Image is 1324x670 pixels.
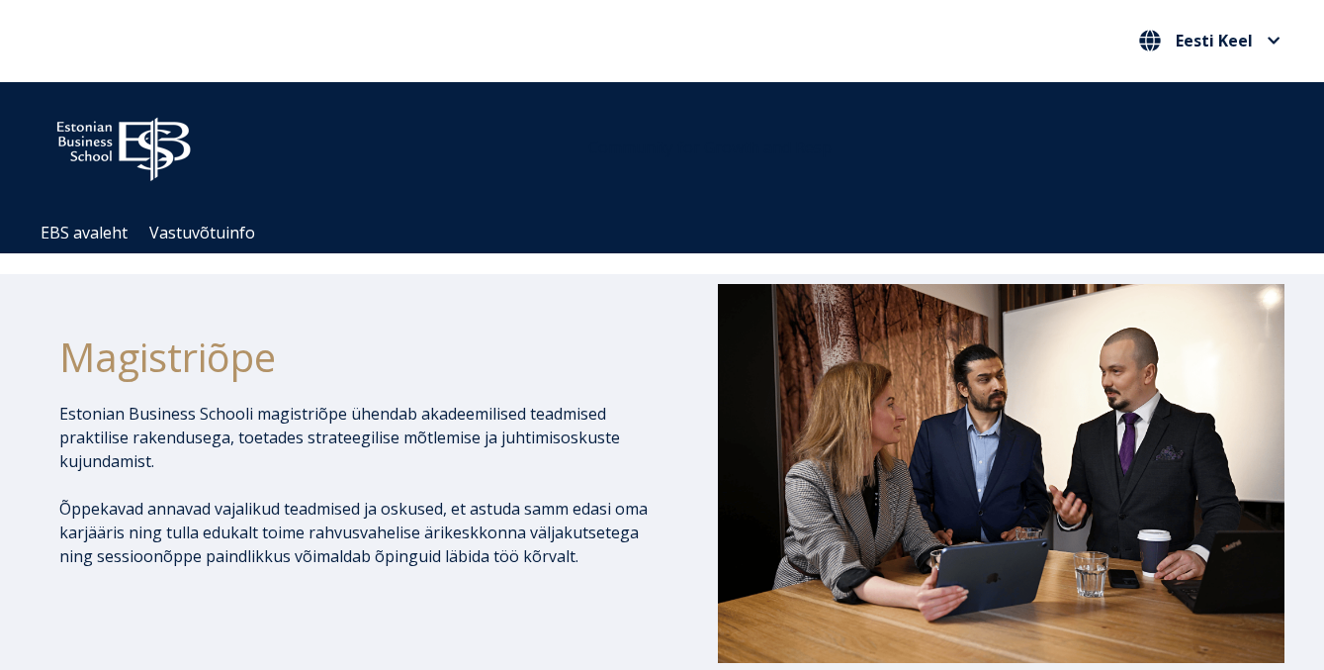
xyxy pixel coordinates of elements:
[1176,33,1253,48] span: Eesti Keel
[30,213,1315,253] div: Navigation Menu
[59,402,665,473] p: Estonian Business Schooli magistriõpe ühendab akadeemilised teadmised praktilise rakendusega, toe...
[149,222,255,243] a: Vastuvõtuinfo
[1134,25,1285,57] nav: Vali oma keel
[588,137,832,158] span: Community for Growth and Resp
[41,222,128,243] a: EBS avaleht
[59,333,665,382] h1: Magistriõpe
[40,102,208,187] img: ebs_logo2016_white
[1134,25,1285,56] button: Eesti Keel
[718,284,1284,662] img: DSC_1073
[59,497,665,568] p: Õppekavad annavad vajalikud teadmised ja oskused, et astuda samm edasi oma karjääris ning tulla e...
